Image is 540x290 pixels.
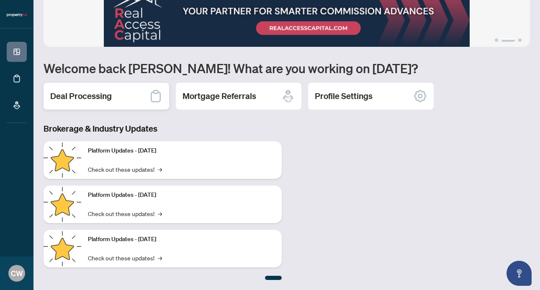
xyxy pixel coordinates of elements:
[44,141,81,179] img: Platform Updates - July 21, 2025
[158,165,162,174] span: →
[88,191,275,200] p: Platform Updates - [DATE]
[7,13,27,18] img: logo
[44,60,530,76] h1: Welcome back [PERSON_NAME]! What are you working on [DATE]?
[88,146,275,155] p: Platform Updates - [DATE]
[88,235,275,244] p: Platform Updates - [DATE]
[501,38,515,42] button: 2
[44,123,282,135] h3: Brokerage & Industry Updates
[88,253,162,262] a: Check out these updates!→
[315,90,373,102] h2: Profile Settings
[44,186,81,223] img: Platform Updates - July 8, 2025
[495,38,498,42] button: 1
[50,90,112,102] h2: Deal Processing
[11,267,23,279] span: CW
[88,165,162,174] a: Check out these updates!→
[183,90,256,102] h2: Mortgage Referrals
[158,253,162,262] span: →
[518,38,522,42] button: 3
[88,209,162,218] a: Check out these updates!→
[44,230,81,267] img: Platform Updates - June 23, 2025
[507,261,532,286] button: Open asap
[158,209,162,218] span: →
